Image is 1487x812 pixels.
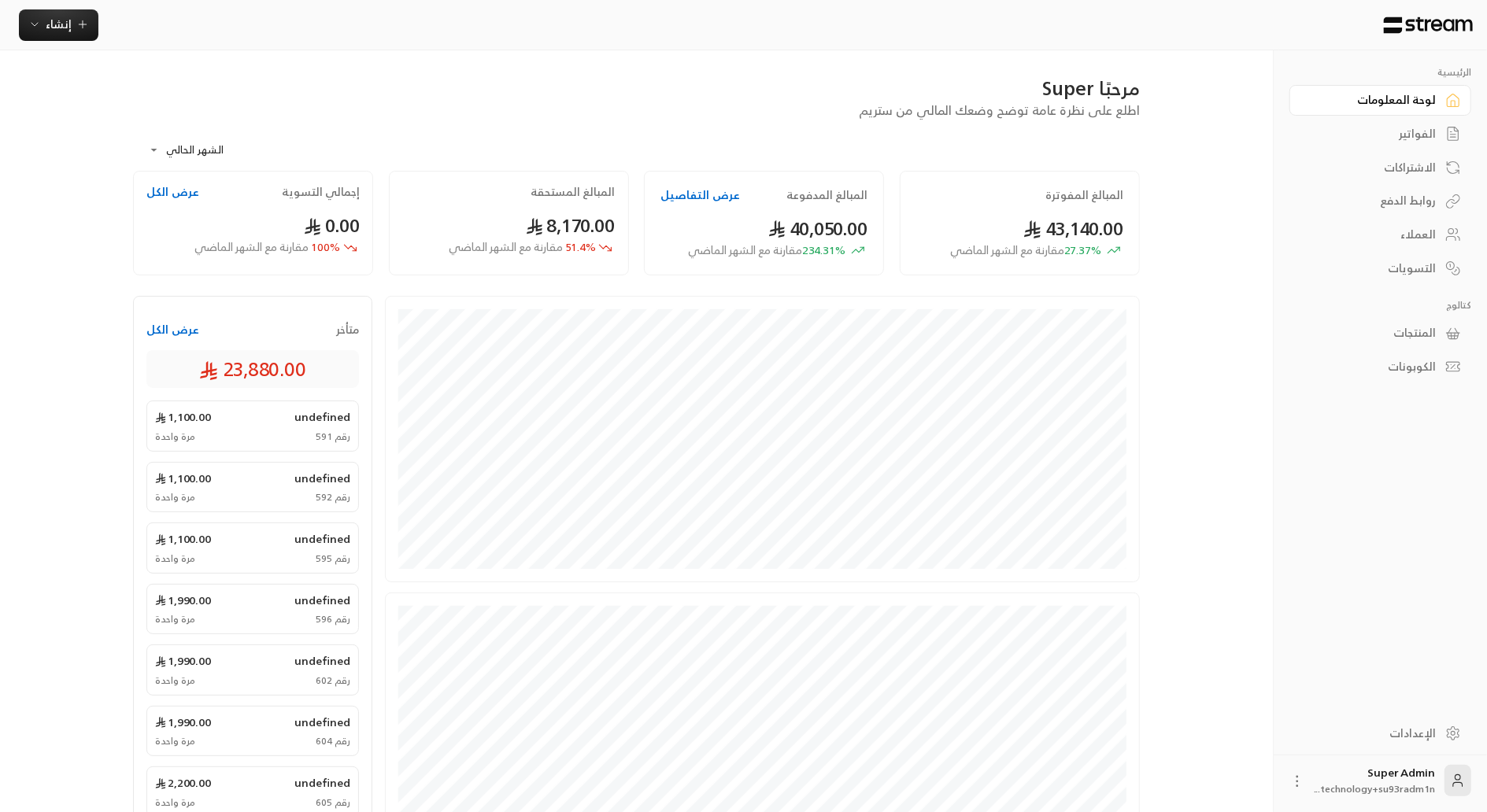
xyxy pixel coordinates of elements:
span: undefined [294,653,350,669]
span: مقارنة مع الشهر الماضي [449,237,563,257]
span: متأخر [336,322,359,338]
span: 27.37 % [950,242,1101,259]
span: undefined [294,409,350,425]
span: 1,100.00 [155,531,211,547]
div: التسويات [1309,260,1436,276]
span: مرة واحدة [155,735,195,747]
button: عرض الكل [146,184,199,200]
span: مرة واحدة [155,430,195,443]
a: الكوبونات [1289,352,1471,382]
span: رقم 605 [316,796,350,809]
span: رقم 602 [316,674,350,687]
a: لوحة المعلومات [1289,85,1471,116]
span: undefined [294,775,350,791]
span: 51.4 % [449,239,596,256]
span: 43,140.00 [1023,212,1123,245]
span: اطلع على نظرة عامة توضح وضعك المالي من ستريم [859,99,1140,121]
div: المنتجات [1309,325,1436,341]
span: إنشاء [46,14,72,34]
div: الإعدادات [1309,725,1436,741]
span: 0.00 [304,209,360,242]
span: undefined [294,531,350,547]
div: لوحة المعلومات [1309,92,1436,108]
span: undefined [294,592,350,608]
button: إنشاء [19,9,98,41]
div: الاشتراكات [1309,160,1436,175]
h2: المبالغ المدفوعة [786,187,867,203]
div: الكوبونات [1309,359,1436,375]
span: مرة واحدة [155,552,195,565]
span: مرة واحدة [155,674,195,687]
span: مرة واحدة [155,613,195,626]
span: مرة واحدة [155,796,195,809]
a: التسويات [1289,253,1471,283]
span: 2,200.00 [155,775,211,791]
a: المنتجات [1289,318,1471,349]
button: عرض التفاصيل [660,187,740,203]
div: مرحبًا Super [133,76,1140,101]
span: رقم 595 [316,552,350,565]
span: مقارنة مع الشهر الماضي [689,240,803,260]
span: مقارنة مع الشهر الماضي [194,237,309,257]
a: الإعدادات [1289,718,1471,748]
a: الفواتير [1289,119,1471,149]
span: 8,170.00 [526,209,616,242]
div: الفواتير [1309,126,1436,142]
div: الشهر الحالي [141,130,259,171]
span: مقارنة مع الشهر الماضي [950,240,1064,260]
img: Logo [1382,17,1474,34]
span: 1,990.00 [155,714,211,730]
span: 1,100.00 [155,471,211,486]
span: 1,100.00 [155,409,211,425]
span: technology+su93radm1n... [1315,781,1435,797]
span: 1,990.00 [155,592,211,608]
h2: إجمالي التسوية [282,184,360,200]
h2: المبالغ المستحقة [531,184,616,200]
a: الاشتراكات [1289,152,1471,183]
span: مرة واحدة [155,491,195,504]
div: العملاء [1309,227,1436,242]
span: رقم 592 [316,491,350,504]
span: 1,990.00 [155,653,211,669]
button: عرض الكل [146,322,199,338]
span: رقم 591 [316,430,350,443]
span: 100 % [194,239,340,256]
span: undefined [294,714,350,730]
span: 23,880.00 [199,356,306,382]
a: روابط الدفع [1289,186,1471,216]
p: الرئيسية [1289,66,1471,79]
p: كتالوج [1289,299,1471,312]
span: 234.31 % [689,242,846,259]
span: رقم 604 [316,735,350,747]
div: روابط الدفع [1309,193,1436,209]
div: Super Admin [1315,765,1435,796]
span: undefined [294,471,350,486]
h2: المبالغ المفوترة [1045,187,1123,203]
span: رقم 596 [316,613,350,626]
a: العملاء [1289,220,1471,250]
span: 40,050.00 [768,212,868,245]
